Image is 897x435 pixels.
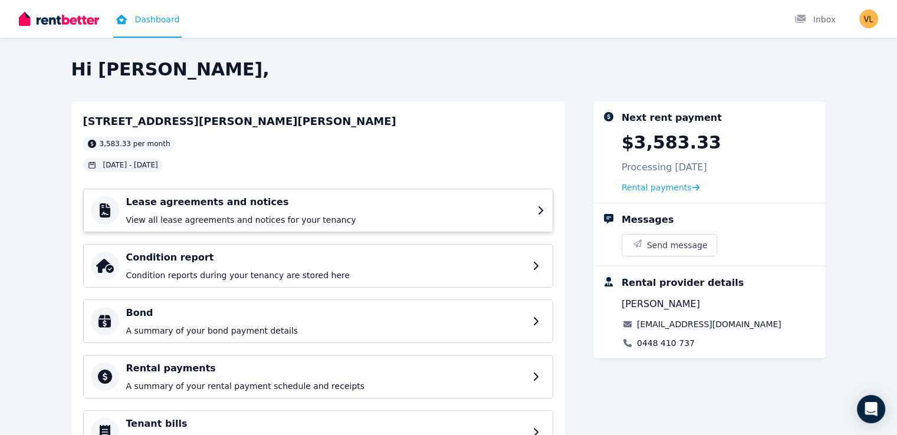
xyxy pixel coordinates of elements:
p: A summary of your rental payment schedule and receipts [126,380,525,392]
span: 3,583.33 per month [100,139,170,149]
h4: Bond [126,306,525,320]
p: $3,583.33 [622,132,721,153]
div: Next rent payment [622,111,722,125]
p: A summary of your bond payment details [126,325,525,337]
p: Processing [DATE] [622,160,707,174]
span: [DATE] - [DATE] [103,160,158,170]
div: Messages [622,213,673,227]
a: [EMAIL_ADDRESS][DOMAIN_NAME] [637,318,781,330]
p: View all lease agreements and notices for your tenancy [126,214,530,226]
div: Open Intercom Messenger [857,395,885,423]
p: Condition reports during your tenancy are stored here [126,269,525,281]
span: Rental payments [622,182,692,193]
a: Rental payments [622,182,700,193]
div: Rental provider details [622,276,744,290]
h4: Tenant bills [126,417,525,431]
img: Vivaci Industries Pty Ltd [859,9,878,28]
a: 0448 410 737 [637,337,695,349]
span: Send message [647,239,708,251]
h2: [STREET_ADDRESS][PERSON_NAME][PERSON_NAME] [83,113,396,130]
span: [PERSON_NAME] [622,297,700,311]
h4: Condition report [126,251,525,265]
h2: Hi [PERSON_NAME], [71,59,826,80]
img: RentBetter [19,10,99,28]
h4: Rental payments [126,361,525,375]
div: Inbox [794,14,836,25]
h4: Lease agreements and notices [126,195,530,209]
button: Send message [622,235,717,256]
